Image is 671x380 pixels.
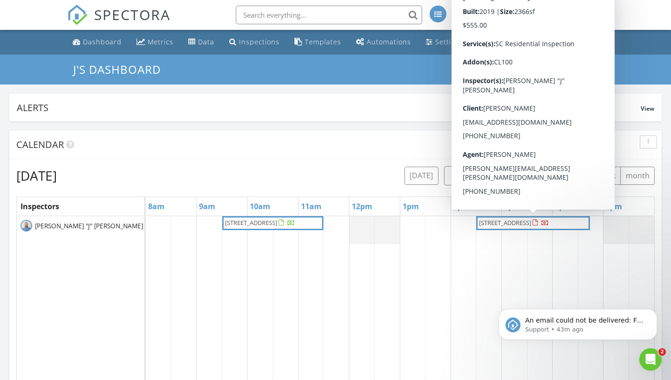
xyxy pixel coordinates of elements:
[518,63,568,76] button: Dashboards
[197,199,218,214] a: 9am
[603,199,624,214] a: 5pm
[17,101,641,114] div: Alerts
[367,37,411,46] div: Automations
[466,166,487,185] button: Next day
[451,199,472,214] a: 2pm
[67,5,88,25] img: The Best Home Inspection Software - Spectora
[236,6,422,24] input: Search everything...
[16,166,57,185] h2: [DATE]
[239,37,280,46] div: Inspections
[493,167,514,185] button: list
[83,37,122,46] div: Dashboard
[73,62,169,77] a: J's Dashboard
[185,34,218,51] a: Data
[595,167,621,185] button: 4 wk
[505,6,591,15] div: [PERSON_NAME] "J" [PERSON_NAME]
[400,199,421,214] a: 1pm
[305,37,341,46] div: Templates
[67,13,171,32] a: SPECTORA
[198,37,214,46] div: Data
[247,199,273,214] a: 10am
[349,199,375,214] a: 12pm
[536,167,564,185] button: week
[21,220,32,232] img: 2017_headshotjbni.jpg
[435,37,463,46] div: Settings
[69,34,125,51] a: Dashboard
[641,105,654,113] span: View
[544,37,598,46] div: Support Center
[225,218,277,227] span: [STREET_ADDRESS]
[564,167,596,185] button: cal wk
[404,167,438,185] button: [DATE]
[226,34,283,51] a: Inspections
[94,5,171,24] span: SPECTORA
[299,199,324,214] a: 11am
[513,167,536,185] button: day
[658,348,666,356] span: 2
[541,15,598,24] div: In Check Homes
[133,34,177,51] a: Metrics
[291,34,345,51] a: Templates
[502,199,523,214] a: 3pm
[639,348,662,371] iframe: Intercom live chat
[522,66,564,73] div: Dashboards
[146,199,167,214] a: 8am
[620,167,655,185] button: month
[531,34,602,51] a: Support Center
[148,37,173,46] div: Metrics
[21,201,59,211] span: Inspectors
[352,34,415,51] a: Automations (Advanced)
[479,218,531,227] span: [STREET_ADDRESS]
[33,221,145,231] span: [PERSON_NAME] "J" [PERSON_NAME]
[16,138,64,151] span: Calendar
[422,34,467,51] a: Settings
[553,199,574,214] a: 4pm
[444,166,466,185] button: Previous day
[485,289,671,355] iframe: Intercom notifications message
